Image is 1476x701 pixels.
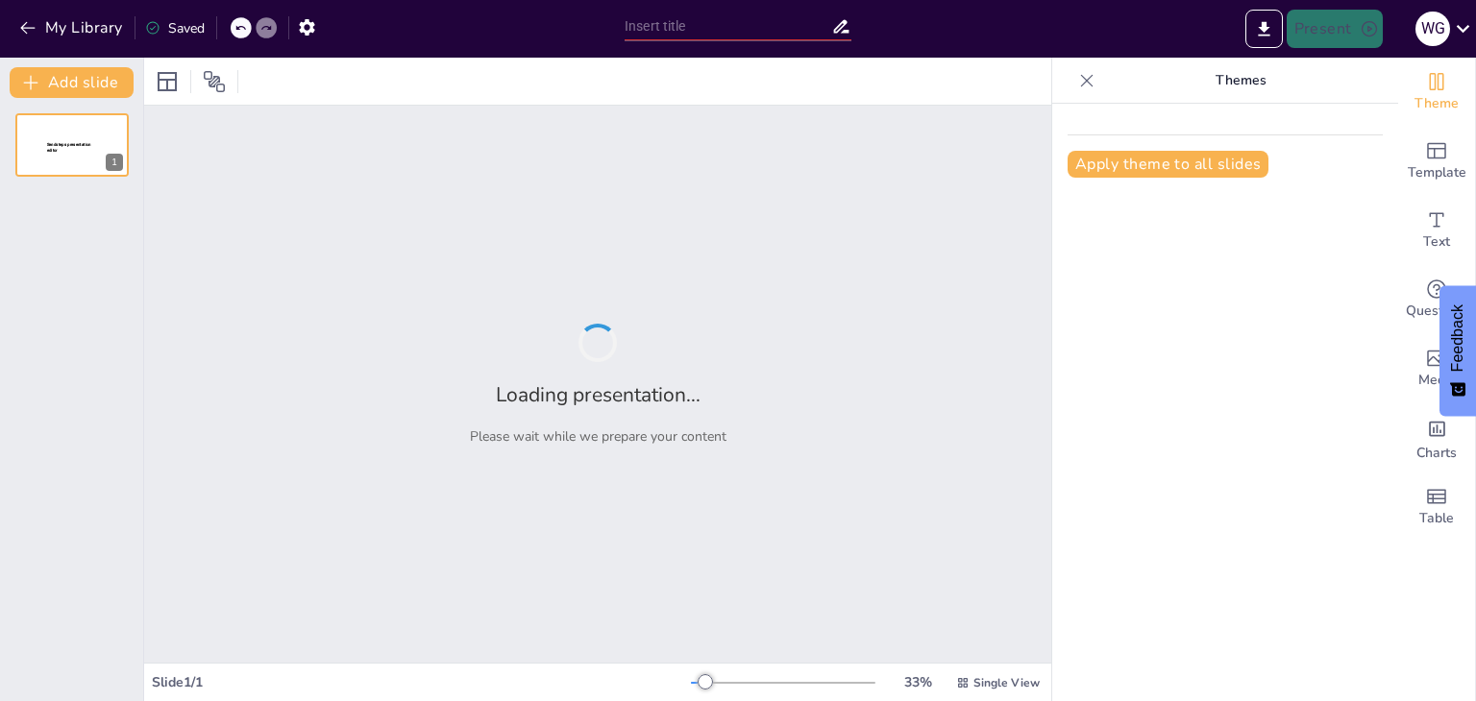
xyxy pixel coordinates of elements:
span: Sendsteps presentation editor [47,142,91,153]
span: Charts [1416,443,1457,464]
span: Theme [1414,93,1459,114]
span: Text [1423,231,1450,253]
h2: Loading presentation... [496,381,701,408]
div: Add ready made slides [1398,127,1475,196]
button: My Library [14,12,131,43]
div: Get real-time input from your audience [1398,265,1475,334]
div: 1 [106,154,123,171]
div: Slide 1 / 1 [152,673,691,691]
button: Add slide [10,67,134,98]
div: Add text boxes [1398,196,1475,265]
div: Layout [152,66,183,97]
span: Media [1418,370,1456,391]
div: Add images, graphics, shapes or video [1398,334,1475,403]
span: Position [203,70,226,93]
div: Add a table [1398,472,1475,542]
input: Insert title [625,12,831,40]
span: Questions [1406,301,1468,322]
button: Feedback - Show survey [1439,285,1476,416]
span: Feedback [1449,304,1466,372]
span: Single View [973,675,1040,690]
div: 1 [15,113,129,177]
div: Add charts and graphs [1398,403,1475,472]
span: Template [1408,162,1466,183]
button: Export to PowerPoint [1245,10,1283,48]
p: Themes [1102,58,1379,104]
button: w g [1415,10,1450,48]
div: 33 % [895,673,941,691]
div: w g [1415,12,1450,46]
div: Saved [145,19,205,37]
div: Change the overall theme [1398,58,1475,127]
button: Present [1287,10,1383,48]
button: Apply theme to all slides [1068,151,1268,178]
span: Table [1419,508,1454,529]
p: Please wait while we prepare your content [470,427,726,446]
